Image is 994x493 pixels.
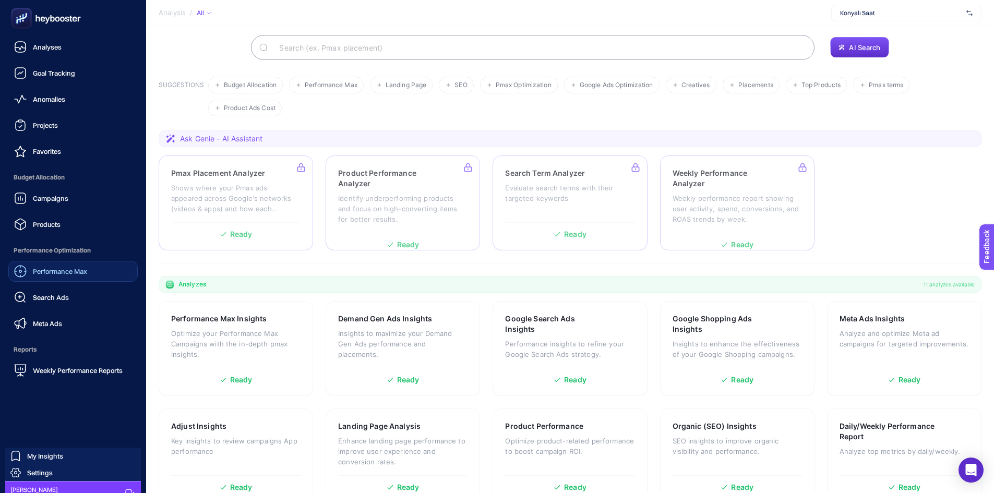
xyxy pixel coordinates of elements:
h3: Meta Ads Insights [840,314,905,324]
img: svg%3e [966,8,973,18]
a: Anomalies [8,89,138,110]
span: Goal Tracking [33,69,75,77]
span: Feedback [6,3,40,11]
span: Analyses [33,43,62,51]
span: Performance Optimization [8,240,138,261]
a: My Insights [5,448,141,464]
a: Google Shopping Ads InsightsInsights to enhance the effectiveness of your Google Shopping campaig... [660,301,815,396]
span: Budget Allocation [8,167,138,188]
span: Ready [397,376,420,383]
a: Goal Tracking [8,63,138,83]
div: All [197,9,211,17]
h3: Adjust Insights [171,421,226,431]
a: Performance Max InsightsOptimize your Performance Max Campaigns with the in-depth pmax insights.R... [159,301,313,396]
a: Search Term AnalyzerEvaluate search terms with their targeted keywordsReady [493,155,647,250]
span: Anomalies [33,95,65,103]
span: SEO [454,81,467,89]
p: Insights to enhance the effectiveness of your Google Shopping campaigns. [673,339,802,359]
a: Search Ads [8,287,138,308]
p: Key insights to review campaigns App performance [171,436,301,456]
h3: Product Performance [505,421,583,431]
h3: SUGGESTIONS [159,81,204,116]
p: Enhance landing page performance to improve user experience and conversion rates. [338,436,468,467]
span: Meta Ads [33,319,62,328]
span: Performance Max [33,267,87,275]
span: Ready [397,484,420,491]
button: AI Search [830,37,889,58]
p: Analyze top metrics by daily/weekly. [840,446,969,456]
span: Ready [731,484,753,491]
span: Pmax terms [869,81,903,89]
span: Ready [230,484,253,491]
p: Analyze and optimize Meta ad campaigns for targeted improvements. [840,328,969,349]
span: Product Ads Cost [224,104,276,112]
p: Insights to maximize your Demand Gen Ads performance and placements. [338,328,468,359]
a: Analyses [8,37,138,57]
span: Favorites [33,147,61,155]
a: Settings [5,464,141,481]
span: Campaigns [33,194,68,202]
span: Analyzes [178,280,206,288]
h3: Google Search Ads Insights [505,314,602,334]
span: Performance Max [305,81,357,89]
a: Product Performance AnalyzerIdentify underperforming products and focus on high-converting items ... [326,155,480,250]
a: Weekly Performance Reports [8,360,138,381]
h3: Google Shopping Ads Insights [673,314,770,334]
span: AI Search [849,43,880,52]
h3: Performance Max Insights [171,314,267,324]
h3: Landing Page Analysis [338,421,421,431]
a: Meta Ads InsightsAnalyze and optimize Meta ad campaigns for targeted improvements.Ready [827,301,981,396]
span: Google Ads Optimization [580,81,653,89]
span: Creatives [681,81,710,89]
span: Ready [564,484,586,491]
span: Settings [27,468,53,477]
span: Pmax Optimization [496,81,552,89]
a: Projects [8,115,138,136]
a: Performance Max [8,261,138,282]
a: Favorites [8,141,138,162]
h3: Demand Gen Ads Insights [338,314,432,324]
span: Ready [230,376,253,383]
span: Ask Genie - AI Assistant [180,134,262,144]
span: Weekly Performance Reports [33,366,123,375]
span: Ready [899,376,921,383]
span: Landing Page [386,81,426,89]
input: Search [271,33,806,62]
a: Pmax Placement AnalyzerShows where your Pmax ads appeared across Google's networks (videos & apps... [159,155,313,250]
span: 11 analyzes available [924,280,975,288]
span: Analysis [159,9,186,17]
span: Budget Allocation [224,81,277,89]
p: SEO insights to improve organic visibility and performance. [673,436,802,456]
span: Projects [33,121,58,129]
a: Google Search Ads InsightsPerformance insights to refine your Google Search Ads strategy.Ready [493,301,647,396]
span: Konyalı Saat [840,9,962,17]
span: My Insights [27,452,63,460]
p: Optimize your Performance Max Campaigns with the in-depth pmax insights. [171,328,301,359]
span: / [190,8,193,17]
div: Open Intercom Messenger [959,458,984,483]
p: Optimize product-related performance to boost campaign ROI. [505,436,634,456]
a: Weekly Performance AnalyzerWeekly performance report showing user activity, spend, conversions, a... [660,155,815,250]
h3: Organic (SEO) Insights [673,421,757,431]
span: Search Ads [33,293,69,302]
p: Performance insights to refine your Google Search Ads strategy. [505,339,634,359]
a: Campaigns [8,188,138,209]
span: Ready [731,376,753,383]
a: Products [8,214,138,235]
span: Placements [738,81,773,89]
span: Ready [564,376,586,383]
span: Products [33,220,61,229]
span: Ready [899,484,921,491]
span: Top Products [801,81,841,89]
h3: Daily/Weekly Performance Report [840,421,937,442]
span: Reports [8,339,138,360]
a: Meta Ads [8,313,138,334]
a: Demand Gen Ads InsightsInsights to maximize your Demand Gen Ads performance and placements.Ready [326,301,480,396]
